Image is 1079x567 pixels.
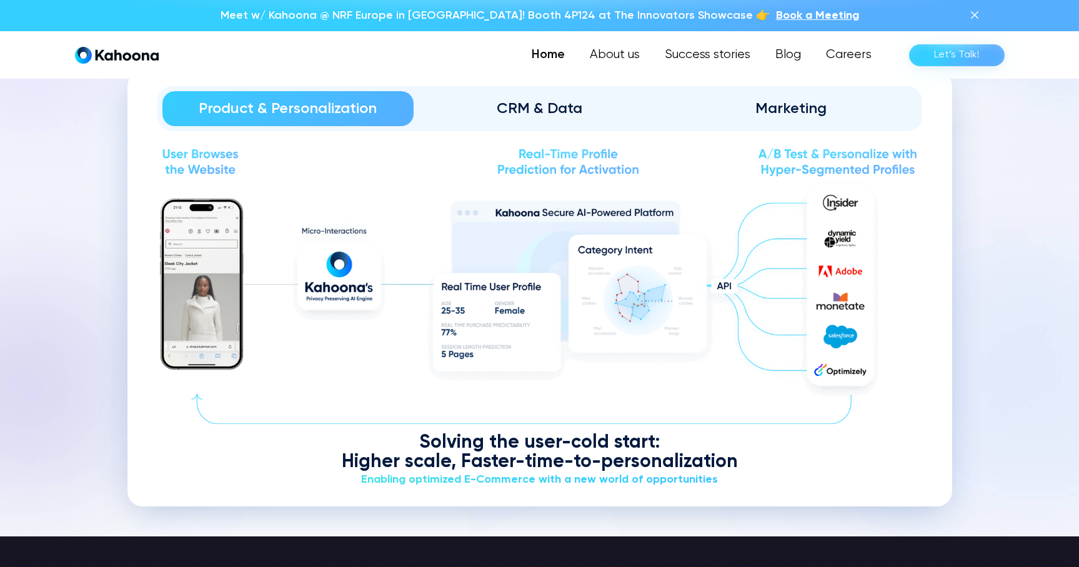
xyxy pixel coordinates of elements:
a: home [75,46,159,64]
div: Solving the user-cold start: Higher scale, Faster-time-to-personalization [157,433,922,472]
a: Blog [763,42,813,67]
a: Book a Meeting [776,7,859,24]
a: Let’s Talk! [909,44,1005,66]
div: CRM & Data [431,99,648,119]
p: Meet w/ Kahoona @ NRF Europe in [GEOGRAPHIC_DATA]! Booth 4P124 at The Innovators Showcase 👉 [221,7,770,24]
div: Enabling optimized E-Commerce with a new world of opportunities [157,472,922,488]
div: Marketing [683,99,900,119]
div: Let’s Talk! [934,45,980,65]
span: Book a Meeting [776,10,859,21]
a: Home [519,42,577,67]
a: Success stories [652,42,763,67]
a: Careers [813,42,884,67]
div: Product & Personalization [180,99,397,119]
a: About us [577,42,652,67]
